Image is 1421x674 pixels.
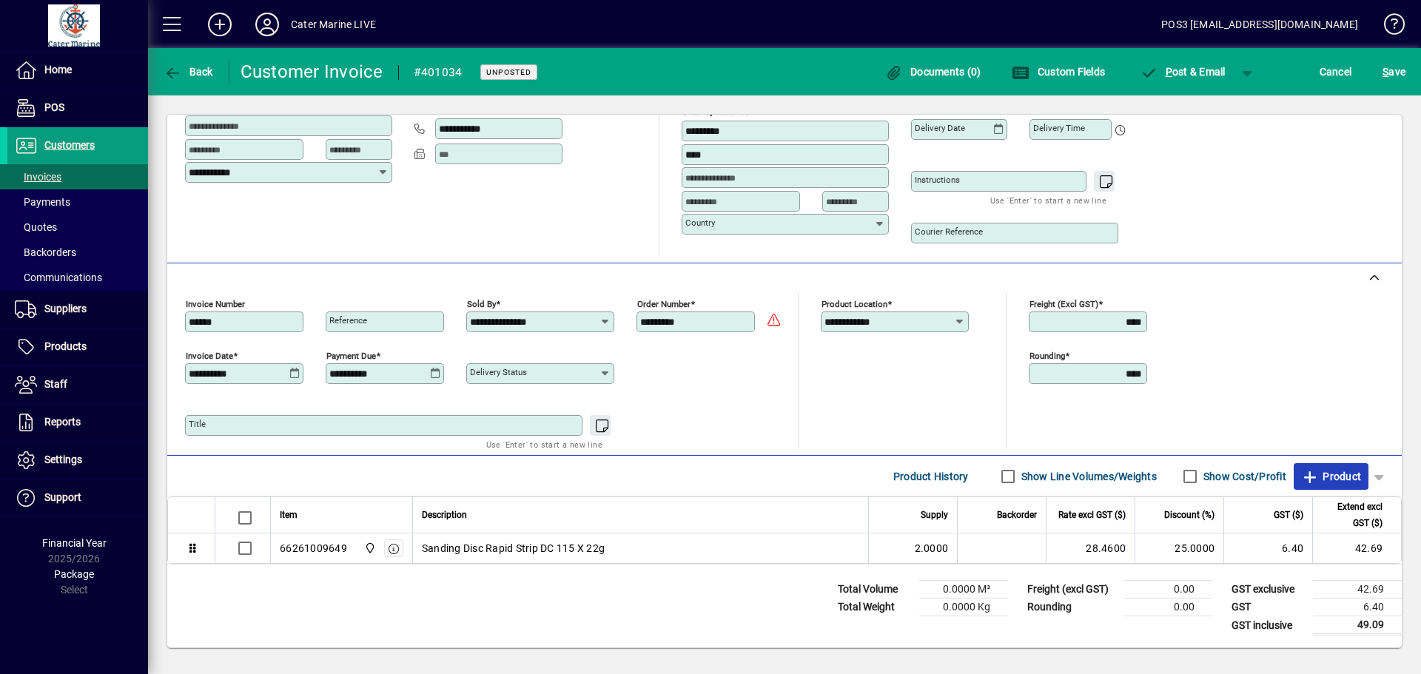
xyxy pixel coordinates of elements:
button: Back [160,58,217,85]
button: Choose address [869,95,893,119]
a: Support [7,479,148,516]
mat-label: Freight (excl GST) [1029,299,1098,309]
a: View on map [845,95,869,118]
span: Supply [921,507,948,523]
a: Products [7,328,148,365]
span: Description [422,507,467,523]
mat-label: Title [189,419,206,429]
span: Rate excl GST ($) [1058,507,1126,523]
a: Staff [7,366,148,403]
mat-label: Product location [822,299,887,309]
mat-label: Courier Reference [915,226,983,237]
span: Quotes [15,221,57,233]
mat-label: Delivery date [915,123,965,133]
td: GST [1224,599,1313,616]
mat-label: Rounding [1029,351,1065,361]
span: Reports [44,416,81,428]
td: 0.00 [1123,581,1212,599]
button: Product History [887,463,975,490]
a: Quotes [7,215,148,240]
td: 25.0000 [1135,533,1223,563]
td: GST exclusive [1224,581,1313,599]
button: Custom Fields [1008,58,1109,85]
button: Profile [243,11,291,38]
app-page-header-button: Back [148,58,229,85]
a: Invoices [7,164,148,189]
td: GST inclusive [1224,616,1313,635]
span: Back [164,66,213,78]
span: POS [44,101,64,113]
mat-label: Payment due [326,351,376,361]
a: POS [7,90,148,127]
span: Settings [44,454,82,465]
span: Backorder [997,507,1037,523]
span: ave [1383,60,1405,84]
mat-label: Country [685,218,715,228]
span: Unposted [486,67,531,77]
a: Communications [7,265,148,290]
div: 66261009649 [280,541,347,556]
mat-label: Invoice date [186,351,233,361]
mat-label: Reference [329,315,367,326]
span: Customers [44,139,95,151]
span: P [1166,66,1172,78]
span: GST ($) [1274,507,1303,523]
a: Reports [7,404,148,441]
span: Staff [44,378,67,390]
span: Product History [893,465,969,488]
td: Total Volume [830,581,919,599]
td: 49.09 [1313,616,1402,635]
mat-label: Instructions [915,175,960,185]
td: 0.00 [1123,599,1212,616]
button: Documents (0) [881,58,985,85]
span: Communications [15,272,102,283]
label: Show Line Volumes/Weights [1018,469,1157,484]
span: Documents (0) [885,66,981,78]
span: Cancel [1320,60,1352,84]
td: 42.69 [1312,533,1401,563]
mat-label: Order number [637,299,691,309]
span: Suppliers [44,303,87,314]
td: 0.0000 M³ [919,581,1008,599]
td: Rounding [1020,599,1123,616]
a: Backorders [7,240,148,265]
div: Cater Marine LIVE [291,13,376,36]
button: Save [1379,58,1409,85]
span: Support [44,491,81,503]
span: Extend excl GST ($) [1322,499,1383,531]
button: Post & Email [1132,58,1233,85]
span: S [1383,66,1388,78]
mat-label: Invoice number [186,299,245,309]
button: Product [1294,463,1368,490]
mat-label: Sold by [467,299,496,309]
mat-hint: Use 'Enter' to start a new line [990,192,1106,209]
span: 2.0000 [915,541,949,556]
a: Settings [7,442,148,479]
span: Package [54,568,94,580]
td: 42.69 [1313,581,1402,599]
td: 6.40 [1313,599,1402,616]
td: 0.0000 Kg [919,599,1008,616]
span: Cater Marine [360,540,377,556]
div: 28.4600 [1055,541,1126,556]
span: Financial Year [42,537,107,549]
span: Item [280,507,298,523]
span: Product [1301,465,1361,488]
a: Suppliers [7,291,148,328]
span: Payments [15,196,70,208]
span: Products [44,340,87,352]
a: Payments [7,189,148,215]
span: Invoices [15,171,61,183]
span: Backorders [15,246,76,258]
a: Knowledge Base [1373,3,1402,51]
span: Sanding Disc Rapid Strip DC 115 X 22g [422,541,605,556]
span: Custom Fields [1012,66,1105,78]
div: #401034 [414,61,463,84]
mat-hint: Use 'Enter' to start a new line [486,436,602,453]
td: 6.40 [1223,533,1312,563]
div: Customer Invoice [241,60,383,84]
span: Home [44,64,72,75]
a: Home [7,52,148,89]
span: Discount (%) [1164,507,1215,523]
mat-label: Delivery time [1033,123,1085,133]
